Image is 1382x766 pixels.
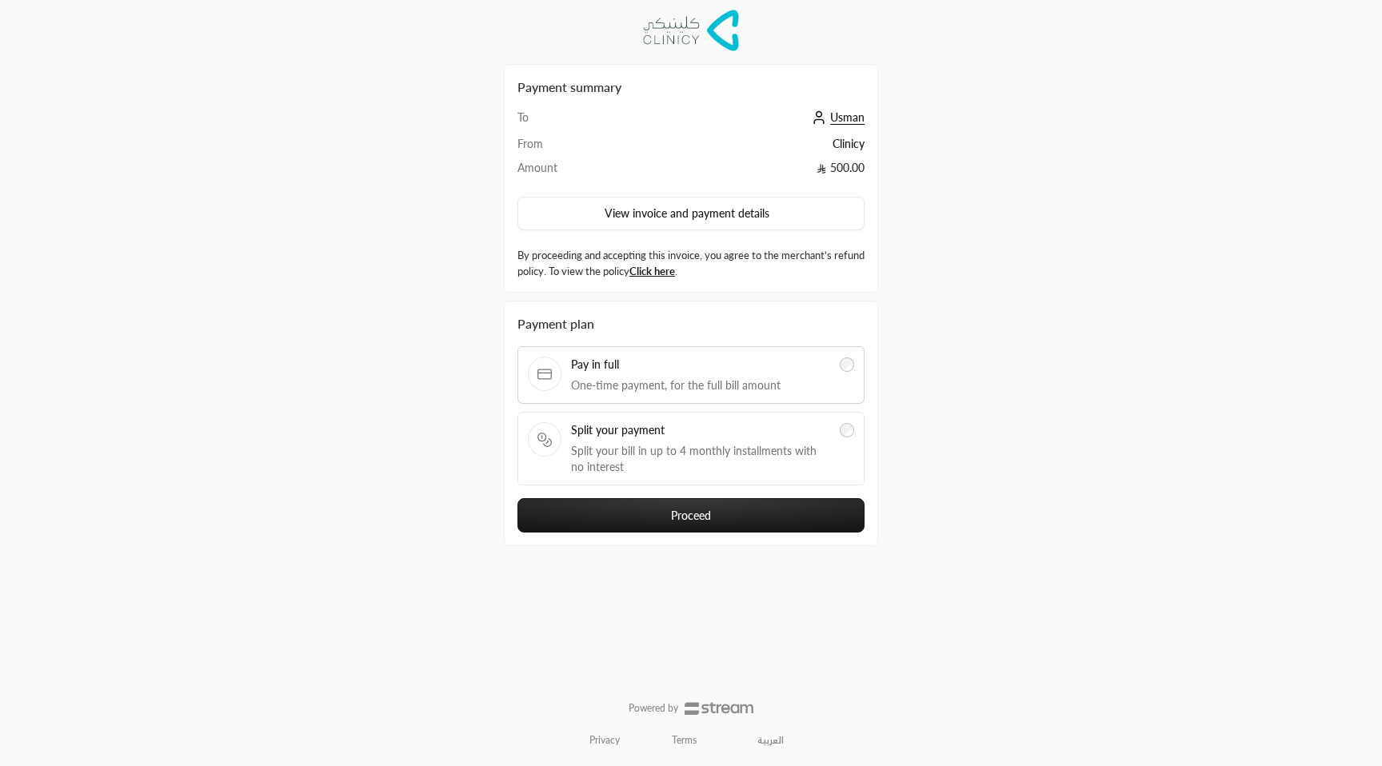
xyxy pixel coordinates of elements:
input: Split your paymentSplit your bill in up to 4 monthly installments with no interest [840,423,854,437]
td: From [517,136,661,160]
td: Clinicy [661,136,865,160]
span: Pay in full [571,357,830,373]
span: Usman [830,110,865,125]
a: العربية [749,728,793,753]
p: Powered by [629,702,678,715]
button: Proceed [517,498,865,533]
a: Privacy [589,734,620,747]
a: Terms [672,734,697,747]
span: Split your bill in up to 4 monthly installments with no interest [571,443,830,475]
div: Payment plan [517,314,865,333]
td: Amount [517,160,661,184]
td: To [517,110,661,136]
button: View invoice and payment details [517,197,865,230]
a: Click here [629,265,675,277]
span: Split your payment [571,422,830,438]
label: By proceeding and accepting this invoice, you agree to the merchant’s refund policy. To view the ... [517,248,865,279]
input: Pay in fullOne-time payment, for the full bill amount [840,357,854,372]
img: Company Logo [643,10,739,51]
span: One-time payment, for the full bill amount [571,377,830,393]
td: 500.00 [661,160,865,184]
h2: Payment summary [517,78,865,97]
a: Usman [808,110,865,124]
